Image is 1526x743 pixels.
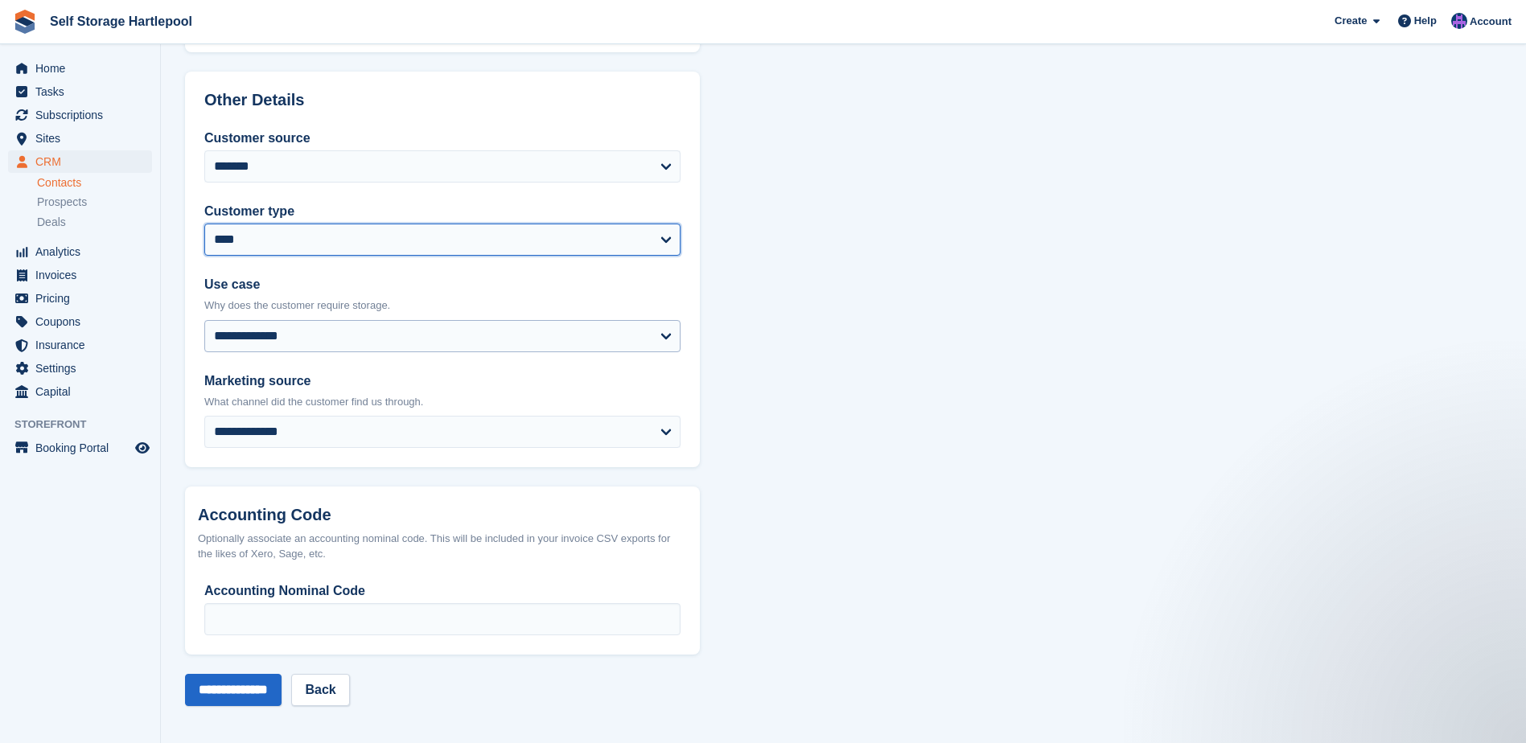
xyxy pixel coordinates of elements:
[1414,13,1437,29] span: Help
[8,437,152,459] a: menu
[35,380,132,403] span: Capital
[35,150,132,173] span: CRM
[204,91,681,109] h2: Other Details
[204,202,681,221] label: Customer type
[1470,14,1512,30] span: Account
[37,194,152,211] a: Prospects
[204,298,681,314] p: Why does the customer require storage.
[8,150,152,173] a: menu
[8,57,152,80] a: menu
[14,417,160,433] span: Storefront
[204,581,681,601] label: Accounting Nominal Code
[198,531,687,562] div: Optionally associate an accounting nominal code. This will be included in your invoice CSV export...
[35,80,132,103] span: Tasks
[198,506,687,524] h2: Accounting Code
[8,127,152,150] a: menu
[8,334,152,356] a: menu
[204,394,681,410] p: What channel did the customer find us through.
[133,438,152,458] a: Preview store
[37,215,66,230] span: Deals
[35,240,132,263] span: Analytics
[1335,13,1367,29] span: Create
[35,357,132,380] span: Settings
[37,214,152,231] a: Deals
[35,57,132,80] span: Home
[8,357,152,380] a: menu
[8,310,152,333] a: menu
[35,287,132,310] span: Pricing
[35,264,132,286] span: Invoices
[8,380,152,403] a: menu
[1451,13,1467,29] img: Sean Wood
[204,371,681,391] label: Marketing source
[8,264,152,286] a: menu
[35,127,132,150] span: Sites
[37,175,152,191] a: Contacts
[8,80,152,103] a: menu
[13,10,37,34] img: stora-icon-8386f47178a22dfd0bd8f6a31ec36ba5ce8667c1dd55bd0f319d3a0aa187defe.svg
[291,674,349,706] a: Back
[35,310,132,333] span: Coupons
[204,275,681,294] label: Use case
[43,8,199,35] a: Self Storage Hartlepool
[8,240,152,263] a: menu
[204,129,681,148] label: Customer source
[8,104,152,126] a: menu
[8,287,152,310] a: menu
[35,104,132,126] span: Subscriptions
[35,437,132,459] span: Booking Portal
[37,195,87,210] span: Prospects
[35,334,132,356] span: Insurance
